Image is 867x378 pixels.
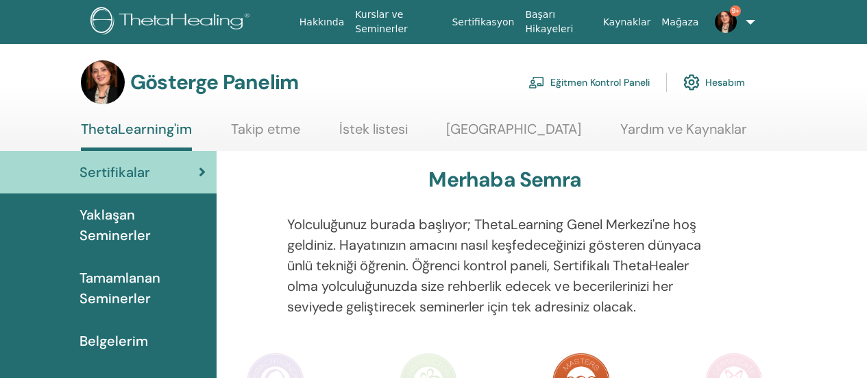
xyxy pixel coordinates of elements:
[705,77,745,89] font: Hesabım
[661,16,698,27] font: Mağaza
[603,16,651,27] font: Kaynaklar
[525,9,573,34] font: Başarı Hikayeleri
[683,67,745,97] a: Hesabım
[598,10,657,35] a: Kaynaklar
[80,332,148,350] font: Belgelerim
[81,60,125,104] img: default.jpg
[355,9,408,34] font: Kurslar ve Seminerler
[287,215,701,316] font: Yolculuğunuz burada başlıyor; ThetaLearning Genel Merkezi'ne hoş geldiniz. Hayatınızın amacını na...
[446,121,581,147] a: [GEOGRAPHIC_DATA]
[231,121,300,147] a: Takip etme
[446,120,581,138] font: [GEOGRAPHIC_DATA]
[90,7,254,38] img: logo.png
[620,121,746,147] a: Yardım ve Kaynaklar
[520,2,597,42] a: Başarı Hikayeleri
[656,10,704,35] a: Mağaza
[81,121,192,151] a: ThetaLearning'im
[231,120,300,138] font: Takip etme
[452,16,514,27] font: Sertifikasyon
[715,11,737,33] img: default.jpg
[339,120,408,138] font: İstek listesi
[294,10,350,35] a: Hakkında
[683,71,700,94] img: cog.svg
[550,77,650,89] font: Eğitmen Kontrol Paneli
[428,166,581,193] font: Merhaba Semra
[620,120,746,138] font: Yardım ve Kaynaklar
[350,2,446,42] a: Kurslar ve Seminerler
[80,163,150,181] font: Sertifikalar
[731,6,740,15] font: 9+
[528,67,650,97] a: Eğitmen Kontrol Paneli
[300,16,345,27] font: Hakkında
[81,120,192,138] font: ThetaLearning'im
[80,206,151,244] font: Yaklaşan Seminerler
[446,10,520,35] a: Sertifikasyon
[130,69,298,95] font: Gösterge Panelim
[528,76,545,88] img: chalkboard-teacher.svg
[339,121,408,147] a: İstek listesi
[80,269,160,307] font: Tamamlanan Seminerler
